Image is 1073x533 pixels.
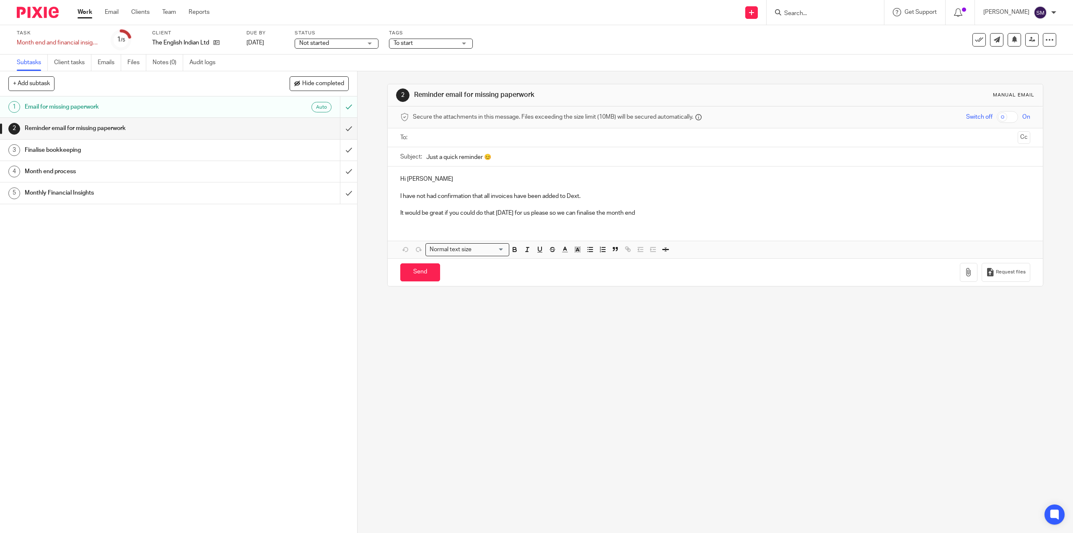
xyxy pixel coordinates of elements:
a: Emails [98,55,121,71]
a: Client tasks [54,55,91,71]
img: svg%3E [1034,6,1047,19]
div: Search for option [425,243,509,256]
p: It would be great if you could do that [DATE] for us please so we can finalise the month end [400,209,1030,217]
label: Tags [389,30,473,36]
div: 1 [8,101,20,113]
h1: Reminder email for missing paperwork [414,91,733,99]
button: + Add subtask [8,76,54,91]
span: Request files [996,269,1026,276]
div: Month end and financial insights [17,39,101,47]
a: Subtasks [17,55,48,71]
div: 4 [8,166,20,177]
img: Pixie [17,7,59,18]
label: Subject: [400,153,422,161]
span: To start [394,40,413,46]
input: Search for option [474,245,504,254]
div: Auto [311,102,332,112]
input: Send [400,263,440,281]
a: Clients [131,8,150,16]
span: Not started [299,40,329,46]
button: Request files [982,263,1030,282]
p: Hi [PERSON_NAME] [400,175,1030,183]
div: Manual email [993,92,1034,99]
a: Files [127,55,146,71]
label: Due by [246,30,284,36]
p: The English Indian Ltd [152,39,209,47]
a: Team [162,8,176,16]
span: Switch off [966,113,993,121]
h1: Monthly Financial Insights [25,187,229,199]
h1: Month end process [25,165,229,178]
span: Normal text size [428,245,473,254]
div: 3 [8,144,20,156]
p: [PERSON_NAME] [983,8,1029,16]
span: [DATE] [246,40,264,46]
div: 2 [8,123,20,135]
label: Client [152,30,236,36]
a: Reports [189,8,210,16]
label: To: [400,133,410,142]
div: 1 [117,35,125,44]
h1: Reminder email for missing paperwork [25,122,229,135]
a: Email [105,8,119,16]
span: Get Support [905,9,937,15]
span: Hide completed [302,81,344,87]
label: Task [17,30,101,36]
input: Search [783,10,859,18]
p: I have not had confirmation that all invoices have been added to Dext. [400,192,1030,200]
span: On [1022,113,1030,121]
small: /5 [121,38,125,42]
button: Cc [1018,131,1030,144]
a: Work [78,8,92,16]
h1: Email for missing paperwork [25,101,229,113]
div: 5 [8,187,20,199]
div: 2 [396,88,410,102]
button: Hide completed [290,76,349,91]
span: Secure the attachments in this message. Files exceeding the size limit (10MB) will be secured aut... [413,113,693,121]
a: Notes (0) [153,55,183,71]
h1: Finalise bookkeeping [25,144,229,156]
a: Audit logs [189,55,222,71]
label: Status [295,30,378,36]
